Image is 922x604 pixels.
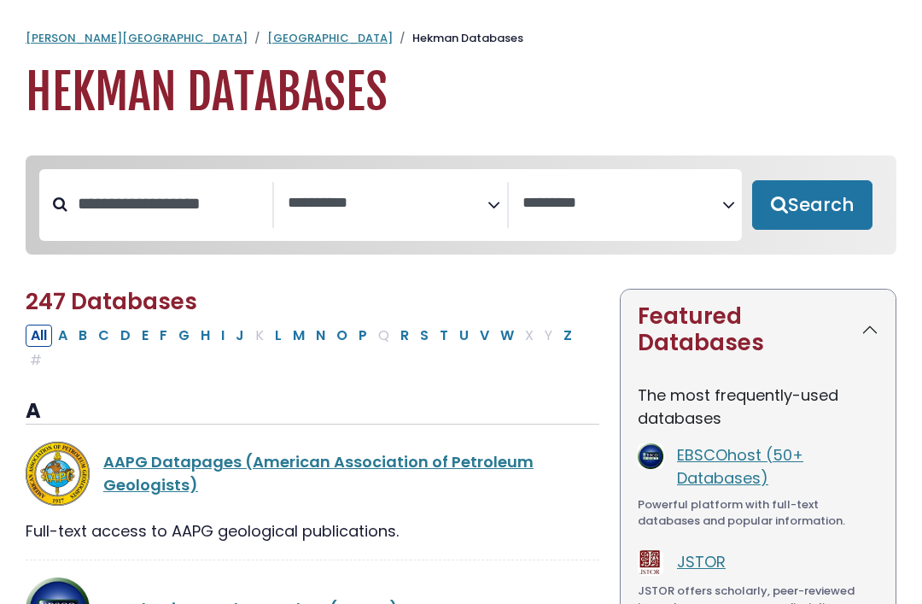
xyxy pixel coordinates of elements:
[495,325,519,347] button: Filter Results W
[677,551,726,572] a: JSTOR
[311,325,330,347] button: Filter Results N
[270,325,287,347] button: Filter Results L
[26,399,599,425] h3: A
[395,325,414,347] button: Filter Results R
[435,325,453,347] button: Filter Results T
[353,325,372,347] button: Filter Results P
[103,451,534,496] a: AAPG Datapages (American Association of Petroleum Geologists)
[288,325,310,347] button: Filter Results M
[195,325,215,347] button: Filter Results H
[558,325,577,347] button: Filter Results Z
[26,325,52,347] button: All
[26,519,599,542] div: Full-text access to AAPG geological publications.
[93,325,114,347] button: Filter Results C
[115,325,136,347] button: Filter Results D
[331,325,353,347] button: Filter Results O
[230,325,249,347] button: Filter Results J
[73,325,92,347] button: Filter Results B
[26,155,896,255] nav: Search filters
[26,30,248,46] a: [PERSON_NAME][GEOGRAPHIC_DATA]
[26,324,579,370] div: Alpha-list to filter by first letter of database name
[67,190,272,218] input: Search database by title or keyword
[26,64,896,121] h1: Hekman Databases
[155,325,172,347] button: Filter Results F
[454,325,474,347] button: Filter Results U
[53,325,73,347] button: Filter Results A
[752,180,872,230] button: Submit for Search Results
[267,30,393,46] a: [GEOGRAPHIC_DATA]
[216,325,230,347] button: Filter Results I
[677,444,803,489] a: EBSCOhost (50+ Databases)
[475,325,494,347] button: Filter Results V
[415,325,434,347] button: Filter Results S
[288,195,487,213] textarea: Search
[638,384,878,430] p: The most frequently-used databases
[173,325,195,347] button: Filter Results G
[638,496,878,530] div: Powerful platform with full-text databases and popular information.
[621,290,896,370] button: Featured Databases
[393,30,523,47] li: Hekman Databases
[522,195,722,213] textarea: Search
[26,30,896,47] nav: breadcrumb
[26,286,197,317] span: 247 Databases
[137,325,154,347] button: Filter Results E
